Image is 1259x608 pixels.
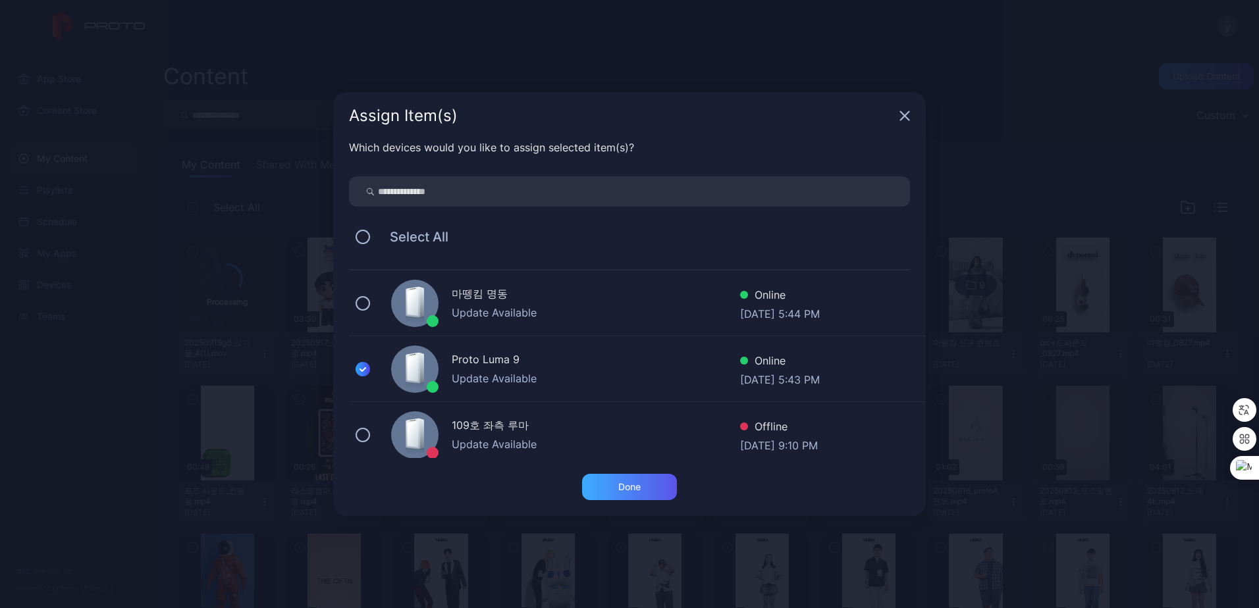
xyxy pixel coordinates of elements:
[740,418,818,438] div: Offline
[452,370,740,386] div: Update Available
[349,139,910,155] div: Which devices would you like to assign selected item(s)?
[740,287,820,306] div: Online
[452,351,740,370] div: Proto Luma 9
[582,474,677,500] button: Done
[740,306,820,319] div: [DATE] 5:44 PM
[452,305,740,320] div: Update Available
[377,229,448,245] span: Select All
[618,482,641,492] div: Done
[740,372,820,385] div: [DATE] 5:43 PM
[452,436,740,452] div: Update Available
[452,286,740,305] div: 마뗑킴 명동
[740,353,820,372] div: Online
[452,417,740,436] div: 109호 좌측 루마
[740,438,818,451] div: [DATE] 9:10 PM
[349,108,894,124] div: Assign Item(s)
